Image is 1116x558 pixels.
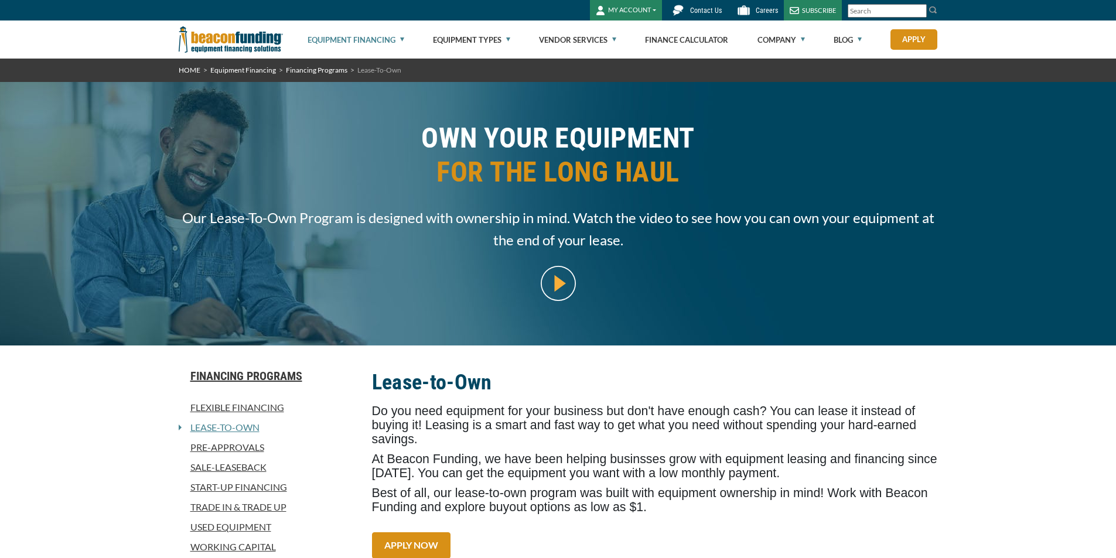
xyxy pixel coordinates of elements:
img: Beacon Funding Corporation logo [179,20,283,59]
h1: OWN YOUR EQUIPMENT [179,121,938,198]
h2: Lease-to-Own [372,369,938,396]
a: Financing Programs [286,66,347,74]
a: Vendor Services [539,21,616,59]
a: Equipment Financing [308,21,404,59]
a: Company [757,21,805,59]
a: Equipment Financing [210,66,276,74]
a: Start-Up Financing [179,480,358,494]
span: At Beacon Funding, we have been helping businsses grow with equipment leasing and financing since... [372,452,937,480]
a: Used Equipment [179,520,358,534]
img: Search [929,5,938,15]
span: Best of all, our lease-to-own program was built with equipment ownership in mind! Work with Beaco... [372,486,928,514]
a: Blog [834,21,862,59]
span: Careers [756,6,778,15]
a: Lease-To-Own [182,420,260,434]
a: Working Capital [179,540,358,554]
span: FOR THE LONG HAUL [179,155,938,189]
a: HOME [179,66,200,74]
img: video modal pop-up play button [541,266,576,301]
span: Do you need equipment for your business but don't have enough cash? You can lease it instead of b... [372,404,917,446]
a: Financing Programs [179,369,358,383]
span: Our Lease-To-Own Program is designed with ownership in mind. Watch the video to see how you can o... [179,207,938,251]
a: Finance Calculator [645,21,728,59]
a: Pre-approvals [179,440,358,454]
a: Apply [890,29,937,50]
a: Equipment Types [433,21,510,59]
a: Sale-Leaseback [179,460,358,474]
span: Lease-To-Own [357,66,401,74]
span: Contact Us [690,6,722,15]
input: Search [848,4,927,18]
a: Trade In & Trade Up [179,500,358,514]
a: Flexible Financing [179,400,358,415]
a: Clear search text [914,6,924,16]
